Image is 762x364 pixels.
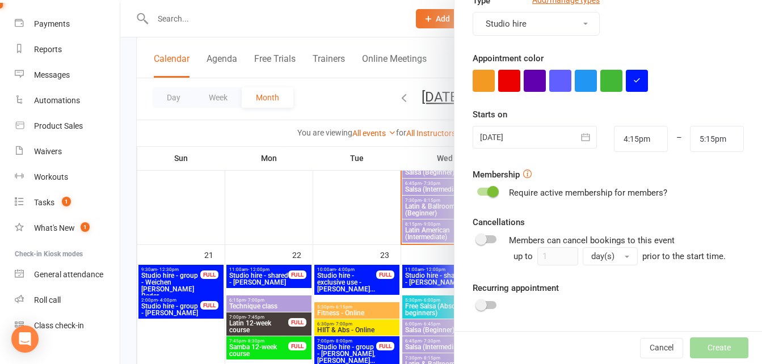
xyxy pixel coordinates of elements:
span: 1 [62,197,71,206]
button: Cancel [640,338,683,358]
a: Class kiosk mode [15,313,120,338]
a: Workouts [15,164,120,190]
div: Product Sales [34,121,83,130]
div: Class check-in [34,321,84,330]
span: Studio hire [486,19,527,29]
div: Members can cancel bookings to this event [509,234,744,265]
div: Require active membership for members? [509,186,667,200]
div: Messages [34,70,70,79]
span: 1 [81,222,90,232]
button: day(s) [583,247,638,265]
div: Automations [34,96,80,105]
a: Reports [15,37,120,62]
button: Studio hire [473,12,600,36]
a: Roll call [15,287,120,313]
div: Roll call [34,295,61,304]
a: What's New1 [15,215,120,241]
div: Waivers [34,147,62,156]
label: Membership [473,168,520,181]
a: Product Sales [15,113,120,139]
a: Waivers [15,139,120,164]
div: – [667,126,691,152]
label: Add people to appointment [473,329,575,342]
div: Reports [34,45,62,54]
a: Tasks 1 [15,190,120,215]
div: Workouts [34,172,68,181]
span: day(s) [591,251,614,261]
span: prior to the start time. [642,251,726,261]
a: Automations [15,88,120,113]
label: Cancellations [473,215,525,229]
a: Payments [15,11,120,37]
label: Starts on [473,108,507,121]
a: General attendance kiosk mode [15,262,120,287]
label: Appointment color [473,52,544,65]
label: Recurring appointment [473,281,559,295]
div: Tasks [34,198,54,207]
div: Payments [34,19,70,28]
div: up to [513,247,638,265]
div: Open Intercom Messenger [11,325,39,353]
div: General attendance [34,270,103,279]
div: What's New [34,223,75,232]
a: Messages [15,62,120,88]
